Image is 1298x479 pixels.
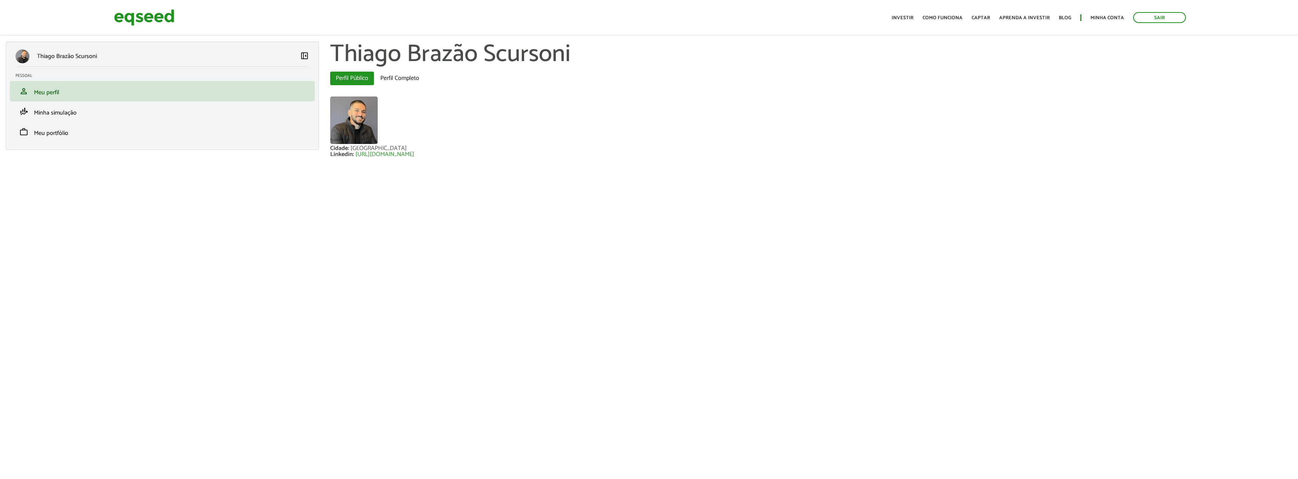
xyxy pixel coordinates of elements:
[1090,15,1124,20] a: Minha conta
[37,53,97,60] p: Thiago Brazão Scursoni
[34,87,59,98] span: Meu perfil
[19,87,28,96] span: person
[330,145,351,152] div: Cidade
[923,15,963,20] a: Como funciona
[330,96,378,144] a: Ver perfil do usuário.
[351,145,407,152] div: [GEOGRAPHIC_DATA]
[10,101,315,122] li: Minha simulação
[1133,12,1186,23] a: Sair
[999,15,1050,20] a: Aprenda a investir
[300,51,309,60] span: left_panel_close
[34,108,77,118] span: Minha simulação
[1059,15,1071,20] a: Blog
[10,122,315,142] li: Meu portfólio
[15,107,309,116] a: finance_modeMinha simulação
[375,72,425,85] a: Perfil Completo
[300,51,309,62] a: Colapsar menu
[19,107,28,116] span: finance_mode
[34,128,68,138] span: Meu portfólio
[15,87,309,96] a: personMeu perfil
[892,15,914,20] a: Investir
[330,152,355,158] div: Linkedin
[15,127,309,136] a: workMeu portfólio
[330,41,1292,68] h1: Thiago Brazão Scursoni
[972,15,990,20] a: Captar
[19,127,28,136] span: work
[15,73,315,78] h2: Pessoal
[114,8,174,28] img: EqSeed
[330,96,378,144] img: Foto de Thiago Brazão Scursoni
[355,152,414,158] a: [URL][DOMAIN_NAME]
[353,149,354,159] span: :
[10,81,315,101] li: Meu perfil
[330,72,374,85] a: Perfil Público
[348,143,349,153] span: :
